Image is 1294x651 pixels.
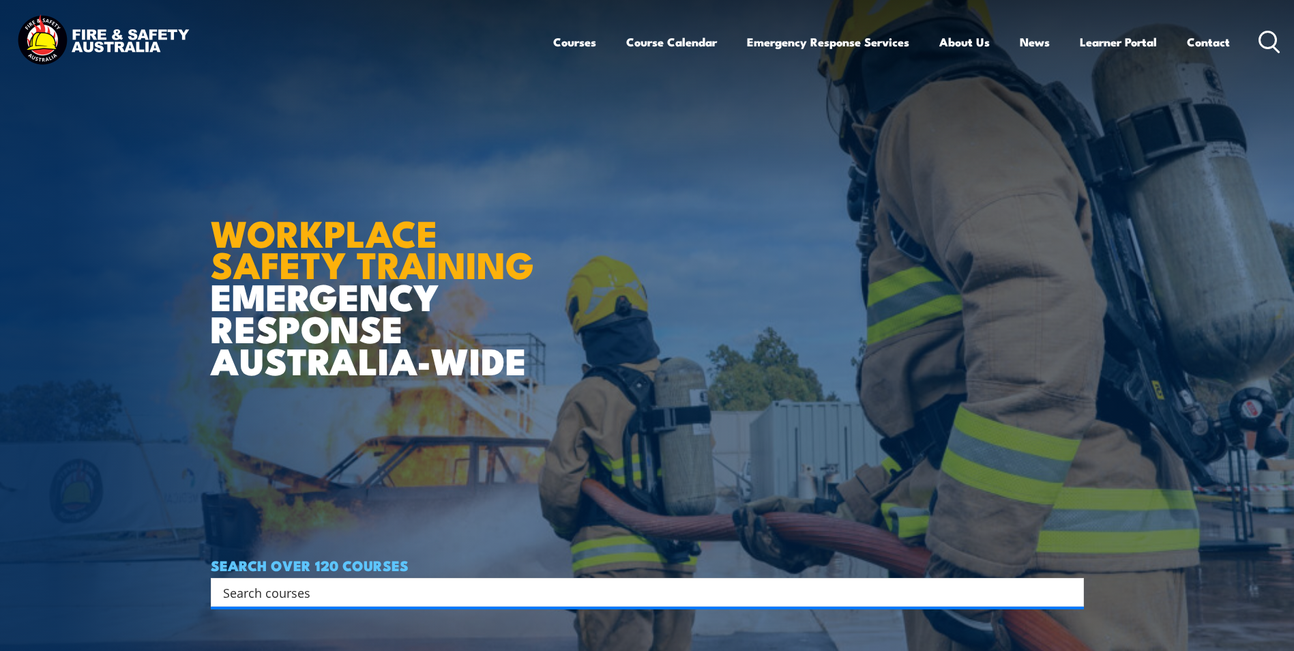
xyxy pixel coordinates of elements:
a: News [1020,24,1050,60]
a: Course Calendar [626,24,717,60]
h4: SEARCH OVER 120 COURSES [211,558,1084,573]
a: Learner Portal [1080,24,1157,60]
a: About Us [939,24,990,60]
h1: EMERGENCY RESPONSE AUSTRALIA-WIDE [211,182,544,376]
input: Search input [223,582,1054,603]
a: Emergency Response Services [747,24,909,60]
a: Contact [1187,24,1230,60]
a: Courses [553,24,596,60]
button: Search magnifier button [1060,583,1079,602]
form: Search form [226,583,1057,602]
strong: WORKPLACE SAFETY TRAINING [211,203,534,292]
